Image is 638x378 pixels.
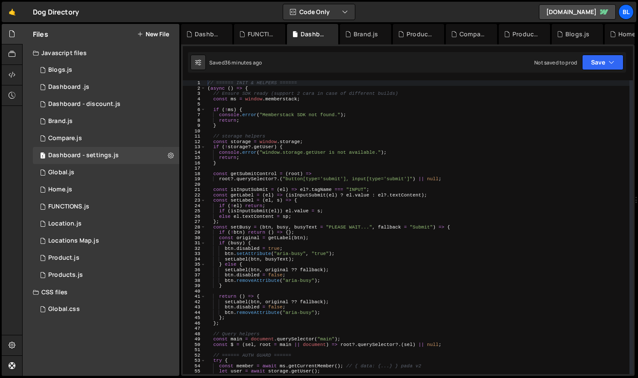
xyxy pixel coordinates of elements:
[183,198,206,203] div: 23
[195,30,222,38] div: Dashboard .js
[48,169,74,176] div: Global.js
[33,130,179,147] div: 16220/44328.js
[48,152,119,159] div: Dashboard - settings.js
[301,30,328,38] div: Dashboard - settings.js
[183,134,206,139] div: 11
[183,166,206,171] div: 17
[183,305,206,310] div: 43
[183,278,206,284] div: 38
[183,102,206,107] div: 5
[48,100,120,108] div: Dashboard - discount.js
[183,107,206,113] div: 6
[183,208,206,214] div: 25
[33,181,179,198] div: 16220/44319.js
[183,139,206,145] div: 12
[33,62,179,79] div: 16220/44321.js
[512,30,540,38] div: Products.js
[183,129,206,134] div: 10
[33,198,179,215] div: 16220/44477.js
[137,31,169,38] button: New File
[183,118,206,123] div: 8
[33,215,179,232] : 16220/43679.js
[183,299,206,305] div: 42
[565,30,589,38] div: Blogs.js
[183,144,206,150] div: 13
[183,171,206,177] div: 18
[183,294,206,299] div: 41
[183,155,206,161] div: 15
[183,289,206,294] div: 40
[48,203,89,211] div: FUNCTIONS.js
[183,112,206,118] div: 7
[40,153,45,160] span: 1
[183,326,206,331] div: 47
[183,123,206,129] div: 9
[183,193,206,198] div: 22
[183,235,206,241] div: 30
[407,30,434,38] div: Product.js
[48,135,82,142] div: Compare.js
[33,267,179,284] div: 16220/44324.js
[33,164,179,181] div: 16220/43681.js
[183,337,206,342] div: 49
[23,284,179,301] div: CSS files
[534,59,577,66] div: Not saved to prod
[183,214,206,220] div: 26
[183,257,206,262] div: 34
[33,113,179,130] div: 16220/44394.js
[183,358,206,363] div: 53
[183,230,206,235] div: 29
[48,117,73,125] div: Brand.js
[33,249,179,267] div: 16220/44393.js
[48,66,72,74] div: Blogs.js
[48,186,72,193] div: Home.js
[183,347,206,353] div: 51
[183,187,206,193] div: 21
[225,59,262,66] div: 36 minutes ago
[183,369,206,374] div: 55
[48,220,82,228] div: Location.js
[183,182,206,188] div: 20
[183,267,206,273] div: 36
[183,240,206,246] div: 31
[183,363,206,369] div: 54
[183,80,206,86] div: 1
[2,2,23,22] a: 🤙
[183,342,206,348] div: 50
[539,4,616,20] a: [DOMAIN_NAME]
[183,251,206,257] div: 33
[183,283,206,289] div: 39
[183,91,206,97] div: 3
[459,30,487,38] div: Compare.js
[183,315,206,321] div: 45
[183,353,206,358] div: 52
[33,7,79,17] div: Dog Directory
[183,203,206,209] div: 24
[283,4,355,20] button: Code Only
[618,4,634,20] a: Bl
[183,176,206,182] div: 19
[48,83,89,91] div: Dashboard .js
[183,97,206,102] div: 4
[183,225,206,230] div: 28
[48,271,83,279] div: Products.js
[183,161,206,166] div: 16
[183,262,206,267] div: 35
[582,55,623,70] button: Save
[354,30,378,38] div: Brand.js
[33,29,48,39] h2: Files
[209,59,262,66] div: Saved
[183,331,206,337] div: 48
[33,79,179,96] div: 16220/46559.js
[33,96,179,113] div: 16220/46573.js
[23,44,179,62] div: Javascript files
[183,321,206,326] div: 46
[48,254,79,262] div: Product.js
[248,30,275,38] div: FUNCTIONS.js
[183,219,206,225] div: 27
[183,86,206,91] div: 2
[183,150,206,155] div: 14
[183,246,206,252] div: 32
[183,273,206,278] div: 37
